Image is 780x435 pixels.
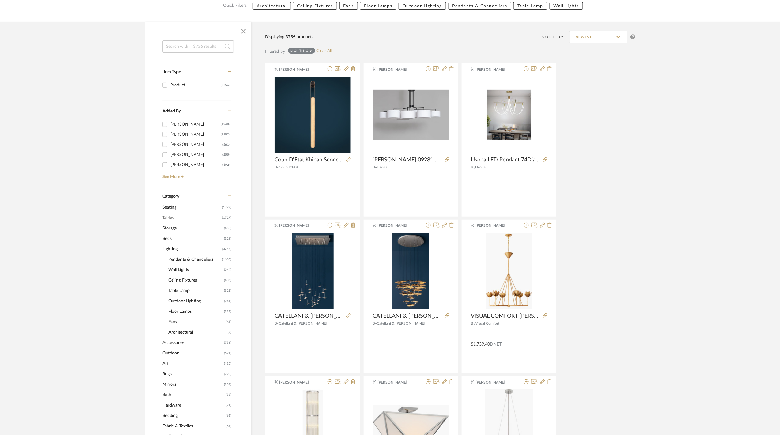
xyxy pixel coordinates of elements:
[162,400,224,410] span: Hardware
[471,322,475,325] span: By
[221,130,230,139] div: (1182)
[471,313,540,320] span: VISUAL COMFORT [PERSON_NAME] LARGE SINGLE TIER CHANDELIER 40"DIA X 46.75"H PLUS 72" CHAIN
[237,25,250,37] button: Close
[476,223,514,228] span: [PERSON_NAME]
[162,223,222,233] span: Storage
[275,313,344,320] span: CATELLANI & [PERSON_NAME] [PERSON_NAME]
[226,390,231,400] span: (88)
[162,348,222,358] span: Outdoor
[221,119,230,129] div: (1248)
[162,369,222,379] span: Rugs
[471,342,490,346] span: $1,739.40
[168,306,222,317] span: Floor Lamps
[377,380,416,385] span: [PERSON_NAME]
[399,2,446,10] button: Outdoor Lighting
[475,322,499,325] span: Visual Comfort
[222,255,231,264] span: (1630)
[392,233,429,309] img: CATELLANI & SMITH GOLDEN MOON CHANDELIER 30.8"DIA X 118"H
[486,233,532,309] img: VISUAL COMFORT ALBERTO LARGE SINGLE TIER CHANDELIER 40"DIA X 46.75"H PLUS 72" CHAIN
[476,380,514,385] span: [PERSON_NAME]
[222,160,230,170] div: (192)
[168,275,222,286] span: Ceiling Fixtures
[550,2,583,10] button: Wall Lights
[224,234,231,244] span: (128)
[226,411,231,421] span: (66)
[226,421,231,431] span: (64)
[471,157,540,163] span: Usona LED Pendant 74Dia x 48-95"H#13383
[275,157,344,163] span: Coup D'Etat Khipan Sconce by Entrelacs 2.4Wx3.4Dx25.6H
[168,286,222,296] span: Table Lamp
[224,359,231,369] span: (410)
[373,322,377,325] span: By
[275,77,351,153] img: Coup D'Etat Khipan Sconce by Entrelacs 2.4Wx3.4Dx25.6H
[224,380,231,389] span: (152)
[224,265,231,275] span: (949)
[224,286,231,296] span: (321)
[279,165,298,169] span: Coup D'Etat
[475,165,486,169] span: Usona
[162,233,222,244] span: Beds
[224,307,231,316] span: (116)
[162,244,221,254] span: Lighting
[170,150,222,160] div: [PERSON_NAME]
[279,322,327,325] span: Catellani & [PERSON_NAME]
[360,2,396,10] button: Floor Lamps
[513,2,547,10] button: Table Lamp
[168,296,222,306] span: Outdoor Lighting
[292,233,334,309] img: CATELLANI & SMITH JACKIE O CHANDELIER
[162,202,221,213] span: Seating
[542,34,569,40] div: Sort By
[476,67,514,72] span: [PERSON_NAME]
[377,67,416,72] span: [PERSON_NAME]
[290,49,309,53] div: Lighting
[162,213,221,223] span: Tables
[170,160,222,170] div: [PERSON_NAME]
[471,90,547,140] img: Usona LED Pendant 74Dia x 48-95"H#13383
[162,410,224,421] span: Bedding
[265,48,285,55] div: Filtered by
[279,67,318,72] span: [PERSON_NAME]
[226,317,231,327] span: (61)
[162,40,234,53] input: Search within 3756 results
[373,90,449,140] img: Usona Chandelier 09281 with 7 shades 79Wx36Dx37.5H
[449,2,511,10] button: Pendants & Chandeliers
[224,296,231,306] span: (241)
[162,379,222,390] span: Mirrors
[253,2,291,10] button: Architectural
[377,223,416,228] span: [PERSON_NAME]
[373,313,442,320] span: CATELLANI & [PERSON_NAME] GOLDEN MOON CHANDELIER 30.8"DIA X 118"H
[168,254,221,265] span: Pendants & Chandeliers
[162,70,181,74] span: Item Type
[170,119,221,129] div: [PERSON_NAME]
[222,244,231,254] span: (3756)
[224,369,231,379] span: (290)
[265,34,313,40] div: Displaying 3756 products
[222,150,230,160] div: (255)
[471,165,475,169] span: By
[224,223,231,233] span: (458)
[162,109,181,113] span: Added By
[317,48,332,54] a: Clear All
[275,322,279,325] span: By
[220,2,251,10] label: Quick Filters
[222,202,231,212] span: (1922)
[168,265,222,275] span: Wall Lights
[170,140,222,149] div: [PERSON_NAME]
[279,380,318,385] span: [PERSON_NAME]
[221,80,230,90] div: (3756)
[162,421,224,431] span: Fabric & Textiles
[222,140,230,149] div: (561)
[275,165,279,169] span: By
[222,213,231,223] span: (1729)
[170,80,221,90] div: Product
[373,157,442,163] span: [PERSON_NAME] 09281 with 7 shades 79Wx36Dx37.5H
[339,2,358,10] button: Fans
[377,322,426,325] span: Catellani & [PERSON_NAME]
[170,130,221,139] div: [PERSON_NAME]
[293,2,337,10] button: Ceiling Fixtures
[377,165,388,169] span: Usona
[162,194,179,199] span: Category
[228,327,231,337] span: (2)
[162,338,222,348] span: Accessories
[168,317,224,327] span: Fans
